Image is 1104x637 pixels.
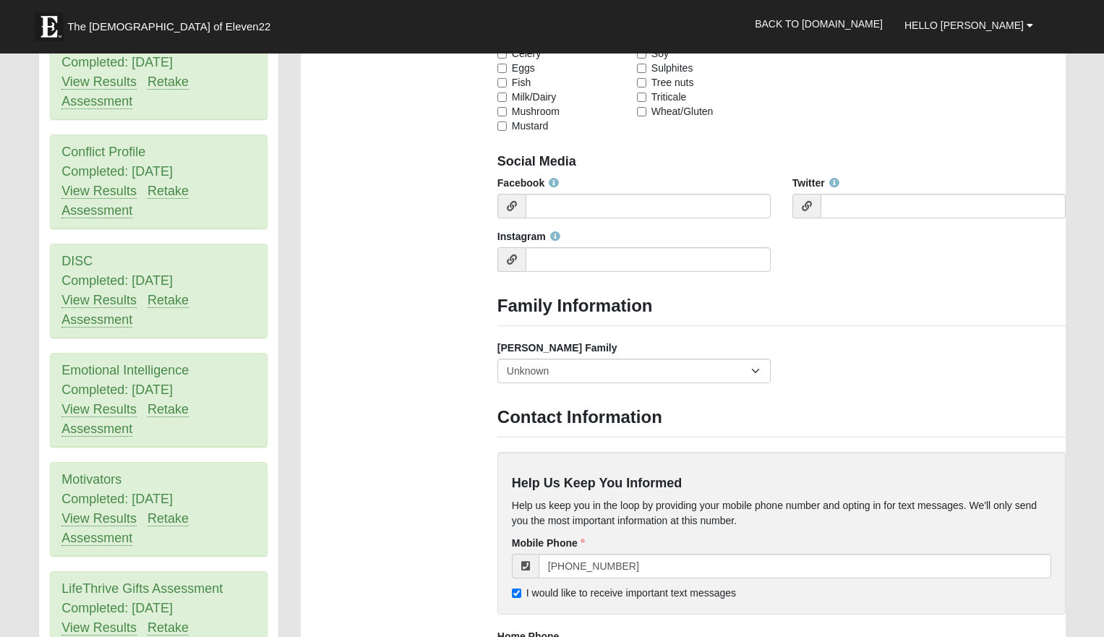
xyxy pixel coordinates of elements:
[744,6,894,42] a: Back to [DOMAIN_NAME]
[637,49,646,59] input: Soy
[512,104,560,119] span: Mushroom
[637,107,646,116] input: Wheat/Gluten
[512,476,1051,492] h4: Help Us Keep You Informed
[51,354,267,447] div: Emotional Intelligence Completed: [DATE]
[61,74,137,90] a: View Results
[497,107,507,116] input: Mushroom
[497,341,617,355] label: [PERSON_NAME] Family
[497,229,560,244] label: Instagram
[512,119,549,133] span: Mustard
[51,135,267,228] div: Conflict Profile Completed: [DATE]
[51,244,267,338] div: DISC Completed: [DATE]
[651,90,687,104] span: Triticale
[27,5,317,41] a: The [DEMOGRAPHIC_DATA] of Eleven22
[512,61,535,75] span: Eggs
[637,78,646,87] input: Tree nuts
[35,12,64,41] img: Eleven22 logo
[526,587,736,599] span: I would like to receive important text messages
[497,78,507,87] input: Fish
[51,463,267,556] div: Motivators Completed: [DATE]
[497,407,1066,428] h3: Contact Information
[637,93,646,102] input: Triticale
[651,75,694,90] span: Tree nuts
[637,64,646,73] input: Sulphites
[497,64,507,73] input: Eggs
[61,402,137,417] a: View Results
[497,176,559,190] label: Facebook
[61,511,137,526] a: View Results
[61,184,137,199] a: View Results
[894,7,1044,43] a: Hello [PERSON_NAME]
[512,90,556,104] span: Milk/Dairy
[512,498,1051,529] p: Help us keep you in the loop by providing your mobile phone number and opting in for text message...
[512,589,521,598] input: I would like to receive important text messages
[67,20,270,34] span: The [DEMOGRAPHIC_DATA] of Eleven22
[497,296,1066,317] h3: Family Information
[497,93,507,102] input: Milk/Dairy
[651,61,693,75] span: Sulphites
[651,104,714,119] span: Wheat/Gluten
[51,26,267,119] div: Spiritual Gifts Completed: [DATE]
[904,20,1024,31] span: Hello [PERSON_NAME]
[792,176,839,190] label: Twitter
[512,536,585,550] label: Mobile Phone
[512,75,531,90] span: Fish
[497,121,507,131] input: Mustard
[61,293,137,308] a: View Results
[497,49,507,59] input: Celery
[497,154,1066,170] h4: Social Media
